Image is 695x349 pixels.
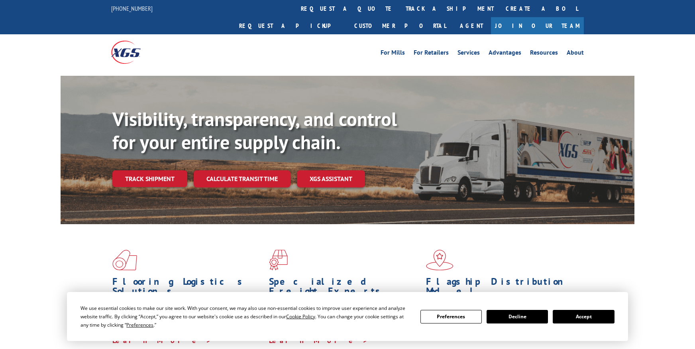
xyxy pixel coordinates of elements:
span: Preferences [126,321,153,328]
a: Calculate transit time [194,170,291,187]
b: Visibility, transparency, and control for your entire supply chain. [112,106,397,154]
a: Agent [452,17,491,34]
a: Request a pickup [233,17,348,34]
a: Learn More > [269,336,368,345]
button: Preferences [420,310,482,323]
div: We use essential cookies to make our site work. With your consent, we may also use non-essential ... [80,304,410,329]
button: Accept [553,310,614,323]
h1: Specialized Freight Experts [269,277,420,300]
img: xgs-icon-focused-on-flooring-red [269,250,288,270]
h1: Flagship Distribution Model [426,277,577,300]
div: Cookie Consent Prompt [67,292,628,341]
a: About [567,49,584,58]
a: Learn More > [112,336,212,345]
img: xgs-icon-total-supply-chain-intelligence-red [112,250,137,270]
a: [PHONE_NUMBER] [111,4,153,12]
a: For Mills [381,49,405,58]
a: Join Our Team [491,17,584,34]
h1: Flooring Logistics Solutions [112,277,263,300]
a: XGS ASSISTANT [297,170,365,187]
a: Track shipment [112,170,187,187]
a: For Retailers [414,49,449,58]
span: Cookie Policy [286,313,315,320]
a: Customer Portal [348,17,452,34]
a: Resources [530,49,558,58]
a: Services [457,49,480,58]
a: Advantages [489,49,521,58]
button: Decline [487,310,548,323]
img: xgs-icon-flagship-distribution-model-red [426,250,454,270]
